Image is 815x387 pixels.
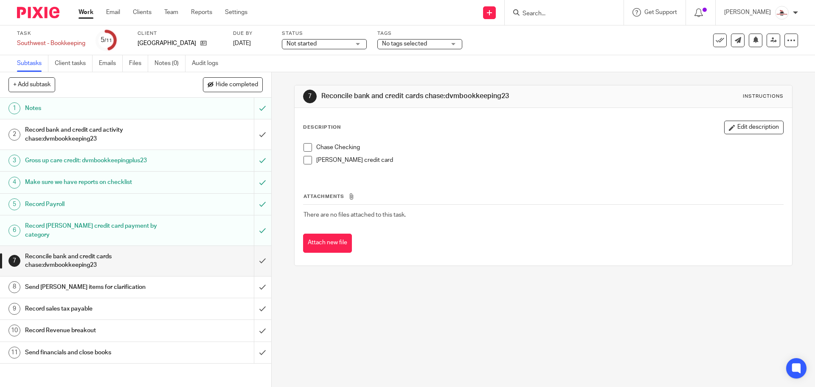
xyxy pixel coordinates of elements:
[55,55,93,72] a: Client tasks
[155,55,185,72] a: Notes (0)
[17,30,85,37] label: Task
[25,220,172,241] h1: Record [PERSON_NAME] credit card payment by category
[25,324,172,337] h1: Record Revenue breakout
[8,155,20,167] div: 3
[25,198,172,211] h1: Record Payroll
[17,55,48,72] a: Subtasks
[101,35,112,45] div: 5
[233,40,251,46] span: [DATE]
[216,82,258,88] span: Hide completed
[203,77,263,92] button: Hide completed
[133,8,152,17] a: Clients
[724,121,784,134] button: Edit description
[8,255,20,267] div: 7
[25,176,172,189] h1: Make sure we have reports on checklist
[8,77,55,92] button: + Add subtask
[8,303,20,315] div: 9
[25,124,172,145] h1: Record bank and credit card activity chase:dvmbookkeeping23
[106,8,120,17] a: Email
[104,38,112,43] small: /11
[8,281,20,293] div: 8
[192,55,225,72] a: Audit logs
[316,143,783,152] p: Chase Checking
[25,154,172,167] h1: Gross up care credit: dvmbookkeepingplus23
[304,194,344,199] span: Attachments
[321,92,562,101] h1: Reconcile bank and credit cards chase:dvmbookkeeping23
[8,225,20,237] div: 6
[8,198,20,210] div: 5
[17,39,85,48] div: Southwest - Bookkeeping
[25,250,172,272] h1: Reconcile bank and credit cards chase:dvmbookkeeping23
[138,39,196,48] p: [GEOGRAPHIC_DATA]
[164,8,178,17] a: Team
[8,129,20,141] div: 2
[25,302,172,315] h1: Record sales tax payable
[724,8,771,17] p: [PERSON_NAME]
[25,281,172,294] h1: Send [PERSON_NAME] items for clarification
[129,55,148,72] a: Files
[775,6,789,20] img: EtsyProfilePhoto.jpg
[191,8,212,17] a: Reports
[282,30,367,37] label: Status
[304,212,406,218] span: There are no files attached to this task.
[377,30,462,37] label: Tags
[138,30,222,37] label: Client
[382,41,427,47] span: No tags selected
[316,156,783,164] p: [PERSON_NAME] credit card
[25,346,172,359] h1: Send financials and close books
[8,177,20,189] div: 4
[8,325,20,336] div: 10
[99,55,123,72] a: Emails
[8,347,20,359] div: 11
[287,41,317,47] span: Not started
[303,90,317,103] div: 7
[8,102,20,114] div: 1
[225,8,247,17] a: Settings
[522,10,598,18] input: Search
[303,124,341,131] p: Description
[644,9,677,15] span: Get Support
[743,93,784,100] div: Instructions
[233,30,271,37] label: Due by
[17,7,59,18] img: Pixie
[303,234,352,253] button: Attach new file
[25,102,172,115] h1: Notes
[79,8,93,17] a: Work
